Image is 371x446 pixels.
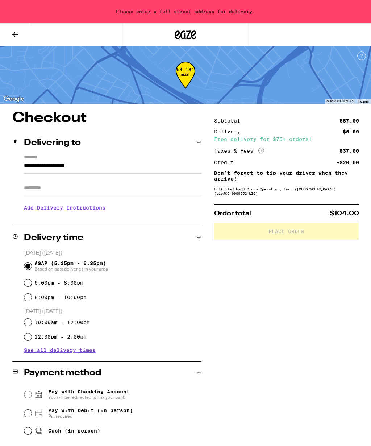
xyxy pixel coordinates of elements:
[2,94,26,104] a: Open this area in Google Maps (opens a new window)
[336,160,359,165] div: -$20.00
[330,210,359,217] span: $104.00
[214,210,251,217] span: Order total
[214,148,264,154] div: Taxes & Fees
[326,99,354,103] span: Map data ©2025
[48,395,130,400] span: You will be redirected to link your bank
[268,229,304,234] span: Place Order
[214,118,245,123] div: Subtotal
[12,111,201,125] h1: Checkout
[176,67,195,94] div: 54-134 min
[34,294,87,300] label: 8:00pm - 10:00pm
[34,266,108,272] span: Based on past deliveries in your area
[34,334,87,340] label: 12:00pm - 2:00pm
[48,428,100,434] span: Cash (in person)
[343,129,359,134] div: $5.00
[339,118,359,123] div: $87.00
[214,129,245,134] div: Delivery
[214,223,359,240] button: Place Order
[48,389,130,400] span: Pay with Checking Account
[24,234,83,242] h2: Delivery time
[48,408,133,413] span: Pay with Debit (in person)
[24,216,201,222] p: We'll contact you at [PHONE_NUMBER] when we arrive
[24,369,101,377] h2: Payment method
[34,280,83,286] label: 6:00pm - 8:00pm
[2,94,26,104] img: Google
[48,413,133,419] span: Pin required
[24,139,81,147] h2: Delivering to
[339,148,359,153] div: $37.00
[34,260,108,272] span: ASAP (5:15pm - 6:35pm)
[24,348,96,353] button: See all delivery times
[214,170,359,182] p: Don't forget to tip your driver when they arrive!
[34,319,90,325] label: 10:00am - 12:00pm
[24,308,201,315] p: [DATE] ([DATE])
[214,187,359,195] div: Fulfilled by CS Group Operation, Inc. ([GEOGRAPHIC_DATA]) (Lic# C9-0000552-LIC )
[24,250,201,257] p: [DATE] ([DATE])
[24,199,201,216] h3: Add Delivery Instructions
[358,99,369,103] a: Terms
[214,137,359,142] div: Free delivery for $75+ orders!
[214,160,239,165] div: Credit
